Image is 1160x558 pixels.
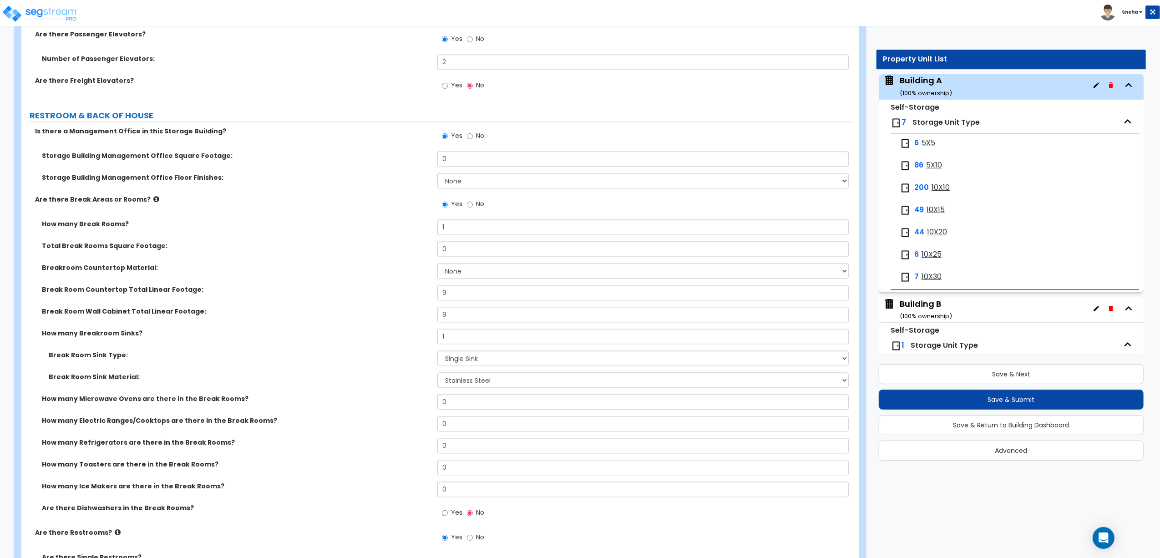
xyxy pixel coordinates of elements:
[442,508,448,518] input: Yes
[442,199,448,209] input: Yes
[902,340,904,350] span: 1
[922,138,935,148] span: 5X5
[42,263,431,272] label: Breakroom Countertop Material:
[883,54,1139,65] div: Property Unit List
[914,183,929,193] span: 200
[49,350,431,360] label: Break Room Sink Type:
[476,533,484,542] span: No
[900,312,952,320] small: ( 100 % ownership)
[476,34,484,43] span: No
[883,75,895,86] img: building.svg
[35,127,431,136] label: Is there a Management Office in this Storage Building?
[467,81,473,91] input: No
[42,460,431,469] label: How many Toasters are there in the Break Rooms?
[442,81,448,91] input: Yes
[900,160,911,171] img: door.png
[42,482,431,491] label: How many Ice Makers are there in the Break Rooms?
[442,131,448,141] input: Yes
[476,508,484,517] span: No
[883,298,895,310] img: building.svg
[42,329,431,338] label: How many Breakroom Sinks?
[476,81,484,90] span: No
[35,30,431,39] label: Are there Passenger Elevators?
[451,81,462,90] span: Yes
[451,508,462,517] span: Yes
[42,307,431,316] label: Break Room Wall Cabinet Total Linear Footage:
[467,533,473,543] input: No
[476,199,484,208] span: No
[42,173,431,182] label: Storage Building Management Office Floor Finishes:
[42,438,431,447] label: How many Refrigerators are there in the Break Rooms?
[902,117,906,127] span: 7
[1,5,79,23] img: logo_pro_r.png
[883,298,952,321] span: Building B
[879,415,1144,435] button: Save & Return to Building Dashboard
[42,416,431,425] label: How many Electric Ranges/Cooktops are there in the Break Rooms?
[42,241,431,250] label: Total Break Rooms Square Footage:
[467,508,473,518] input: No
[883,75,952,98] span: Building A
[900,183,911,193] img: door.png
[900,227,911,238] img: door.png
[467,199,473,209] input: No
[42,285,431,294] label: Break Room Countertop Total Linear Footage:
[914,160,923,171] span: 86
[900,298,952,321] div: Building B
[914,272,919,282] span: 7
[467,131,473,141] input: No
[932,183,950,193] span: 10X10
[42,54,431,63] label: Number of Passenger Elevators:
[891,340,902,351] img: door.png
[900,89,952,97] small: ( 100 % ownership)
[467,34,473,44] input: No
[115,529,121,536] i: click for more info!
[914,205,924,215] span: 49
[927,227,947,238] span: 10X20
[914,249,919,260] span: 6
[927,205,945,215] span: 10X15
[442,533,448,543] input: Yes
[900,138,911,149] img: door.png
[476,131,484,140] span: No
[879,364,1144,384] button: Save & Next
[891,325,939,335] small: Self-Storage
[35,195,431,204] label: Are there Break Areas or Rooms?
[911,340,978,350] span: Storage Unit Type
[49,372,431,381] label: Break Room Sink Material:
[879,390,1144,410] button: Save & Submit
[451,533,462,542] span: Yes
[42,394,431,403] label: How many Microwave Ovens are there in the Break Rooms?
[42,151,431,160] label: Storage Building Management Office Square Footage:
[922,272,942,282] span: 10X30
[451,199,462,208] span: Yes
[900,249,911,260] img: door.png
[442,34,448,44] input: Yes
[879,441,1144,461] button: Advanced
[42,219,431,228] label: How many Break Rooms?
[891,117,902,128] img: door.png
[926,160,942,171] span: 5X10
[900,75,952,98] div: Building A
[900,272,911,283] img: door.png
[1122,9,1138,15] b: Sneha
[912,117,980,127] span: Storage Unit Type
[451,34,462,43] span: Yes
[914,138,919,148] span: 6
[891,102,939,112] small: Self-Storage
[900,205,911,216] img: door.png
[922,249,942,260] span: 10X25
[153,196,159,203] i: click for more info!
[1093,527,1114,549] div: Open Intercom Messenger
[451,131,462,140] span: Yes
[42,503,431,512] label: Are there Dishwashers in the Break Rooms?
[35,528,431,537] label: Are there Restrooms?
[914,227,924,238] span: 44
[30,110,853,122] label: RESTROOM & BACK OF HOUSE
[35,76,431,85] label: Are there Freight Elevators?
[1100,5,1116,20] img: avatar.png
